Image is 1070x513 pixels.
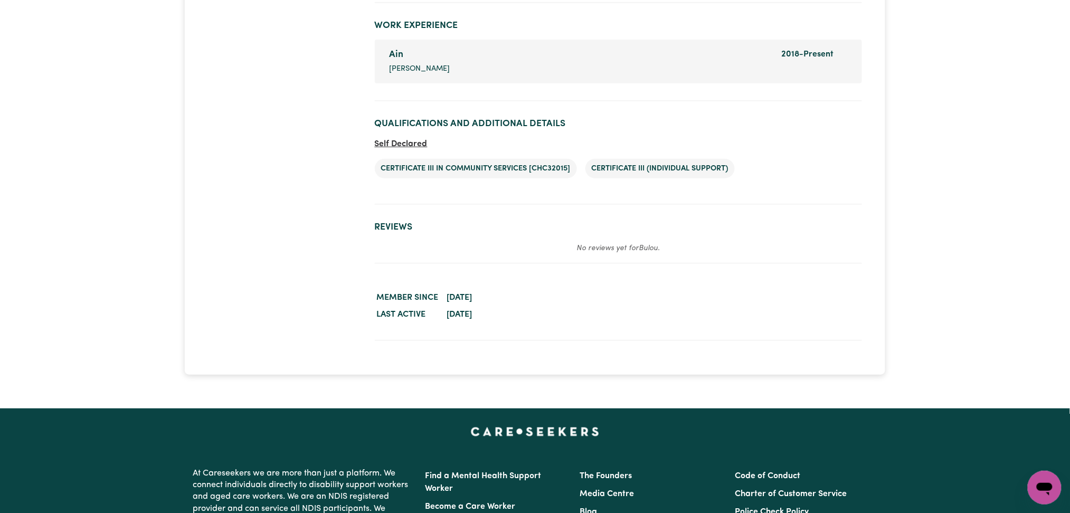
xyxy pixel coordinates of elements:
[735,490,847,498] a: Charter of Customer Service
[585,159,735,179] li: Certificate III (Individual Support)
[375,222,862,233] h2: Reviews
[1028,471,1062,505] iframe: Button to launch messaging window
[425,472,542,493] a: Find a Mental Health Support Worker
[580,490,635,498] a: Media Centre
[576,244,660,252] em: No reviews yet for Bulou .
[447,293,472,302] time: [DATE]
[390,63,450,75] span: [PERSON_NAME]
[375,306,441,323] dt: Last active
[375,118,862,129] h2: Qualifications and Additional Details
[375,289,441,306] dt: Member since
[735,472,800,480] a: Code of Conduct
[782,50,834,59] span: 2018 - Present
[580,472,632,480] a: The Founders
[375,140,428,148] span: Self Declared
[425,502,516,511] a: Become a Care Worker
[375,20,862,31] h2: Work Experience
[471,427,599,436] a: Careseekers home page
[390,48,769,62] div: Ain
[447,310,472,319] time: [DATE]
[375,159,577,179] li: Certificate III in Community Services [CHC32015]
